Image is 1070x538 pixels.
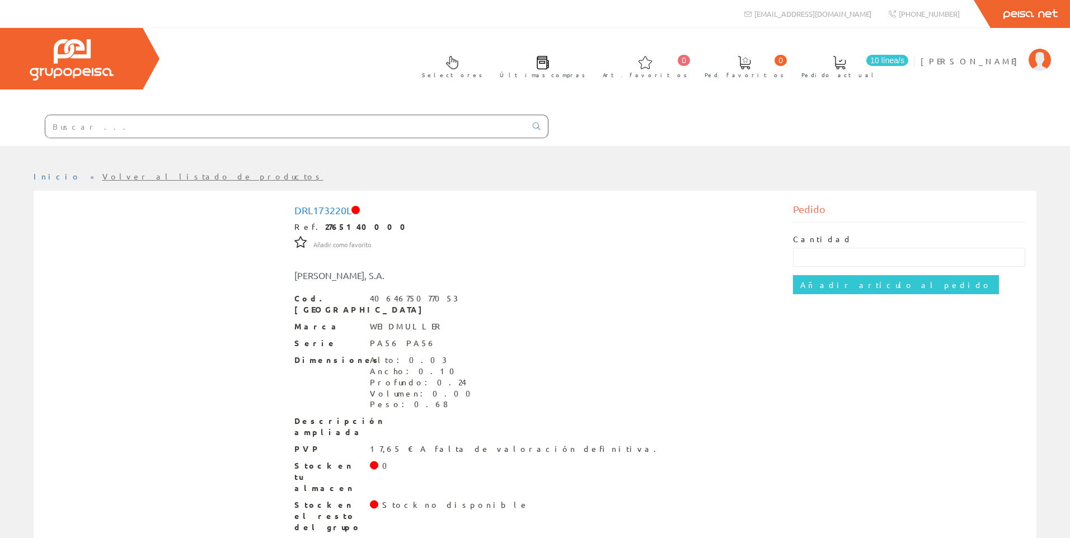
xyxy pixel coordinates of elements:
[705,69,784,81] span: Ped. favoritos
[801,69,877,81] span: Pedido actual
[294,221,776,233] div: Ref.
[899,9,960,18] span: [PHONE_NUMBER]
[370,293,458,304] div: 4064675077053
[790,46,911,85] a: 10 línea/s Pedido actual
[370,399,477,410] div: Peso: 0.68
[775,55,787,66] span: 0
[294,338,362,349] span: Serie
[30,39,114,81] img: Grupo Peisa
[422,69,482,81] span: Selectores
[382,499,529,511] div: Stock no disponible
[294,205,776,216] h1: DRL173220L
[603,69,687,81] span: Art. favoritos
[370,338,436,349] div: PA56 PA56
[411,46,488,85] a: Selectores
[754,9,871,18] span: [EMAIL_ADDRESS][DOMAIN_NAME]
[294,416,362,438] span: Descripción ampliada
[370,377,477,388] div: Profundo: 0.24
[370,355,477,366] div: Alto: 0.03
[793,202,1026,223] div: Pedido
[489,46,591,85] a: Últimas compras
[294,293,362,315] span: Cod. [GEOGRAPHIC_DATA]
[793,275,999,294] input: Añadir artículo al pedido
[294,355,362,366] span: Dimensiones
[102,171,323,181] a: Volver al listado de productos
[286,269,577,282] div: [PERSON_NAME], S.A.
[313,239,371,249] a: Añadir como favorito
[370,443,663,455] div: 17,65 € A falta de valoración definitiva.
[294,321,362,332] span: Marca
[34,171,81,181] a: Inicio
[294,443,362,455] span: PVP
[325,221,413,232] strong: 2765140000
[370,321,444,332] div: WEIDMULLER
[866,55,908,66] span: 10 línea/s
[313,240,371,249] span: Añadir como favorito
[370,366,477,377] div: Ancho: 0.10
[678,55,690,66] span: 0
[921,46,1051,57] a: [PERSON_NAME]
[500,69,585,81] span: Últimas compras
[45,115,526,138] input: Buscar ...
[294,499,362,533] span: Stock en el resto del grupo
[382,460,394,471] div: 0
[370,388,477,399] div: Volumen: 0.00
[921,55,1023,67] span: [PERSON_NAME]
[793,234,852,245] label: Cantidad
[294,460,362,494] span: Stock en tu almacen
